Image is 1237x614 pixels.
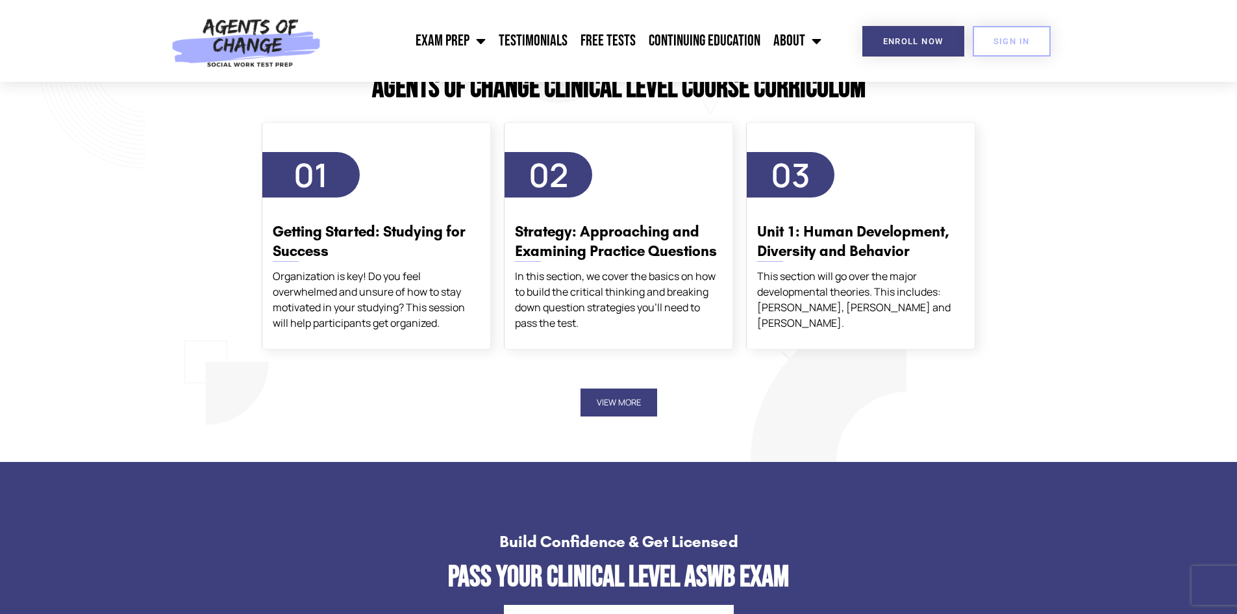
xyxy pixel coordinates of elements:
[294,153,328,197] span: 01
[328,25,828,57] nav: Menu
[255,73,982,103] h2: Agents of Change Clinical Level Course Curriculum
[993,37,1030,45] span: SIGN IN
[757,268,964,331] div: This section will go over the major developmental theories. This includes: [PERSON_NAME], [PERSON...
[771,153,810,197] span: 03
[862,26,964,57] a: Enroll Now
[409,25,492,57] a: Exam Prep
[529,153,568,197] span: 02
[71,533,1166,550] h4: Build Confidence & Get Licensed
[767,25,828,57] a: About
[973,26,1051,57] a: SIGN IN
[515,222,722,261] h3: Strategy: Approaching and Examining Practice Questions
[71,563,1166,592] h2: Pass Your Clinical Level ASWB Exam
[492,25,574,57] a: Testimonials
[273,268,480,331] div: Organization is key! Do you feel overwhelmed and unsure of how to stay motivated in your studying...
[757,222,964,261] h3: Unit 1: Human Development, Diversity and Behavior
[273,222,480,261] h3: Getting Started: Studying for Success
[574,25,642,57] a: Free Tests
[642,25,767,57] a: Continuing Education
[581,389,657,416] button: View More
[515,268,722,331] div: In this section, we cover the basics on how to build the critical thinking and breaking down ques...
[883,37,943,45] span: Enroll Now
